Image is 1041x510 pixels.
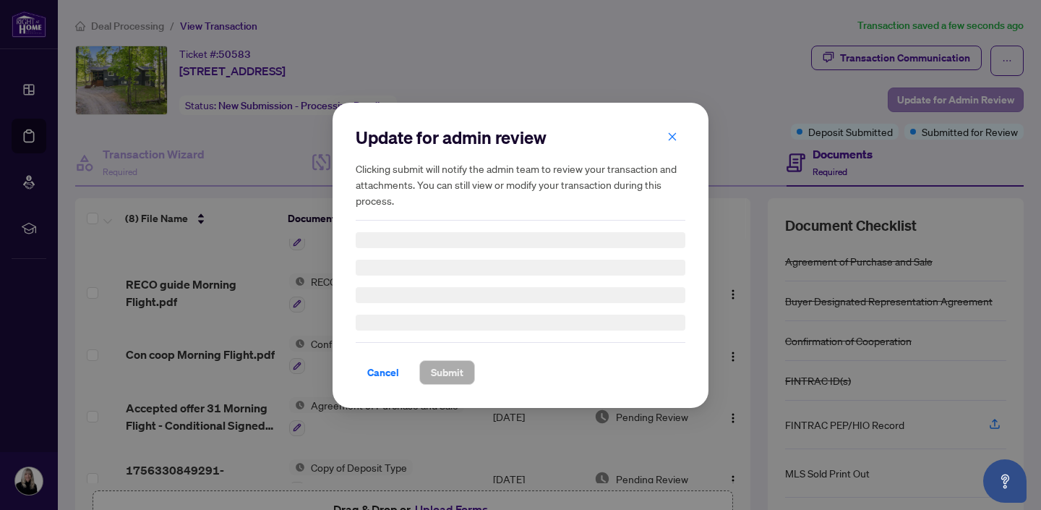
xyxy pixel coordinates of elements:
span: close [667,131,677,141]
button: Cancel [356,360,411,385]
h5: Clicking submit will notify the admin team to review your transaction and attachments. You can st... [356,161,685,208]
span: Cancel [367,361,399,384]
h2: Update for admin review [356,126,685,149]
button: Submit [419,360,475,385]
button: Open asap [983,459,1027,503]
